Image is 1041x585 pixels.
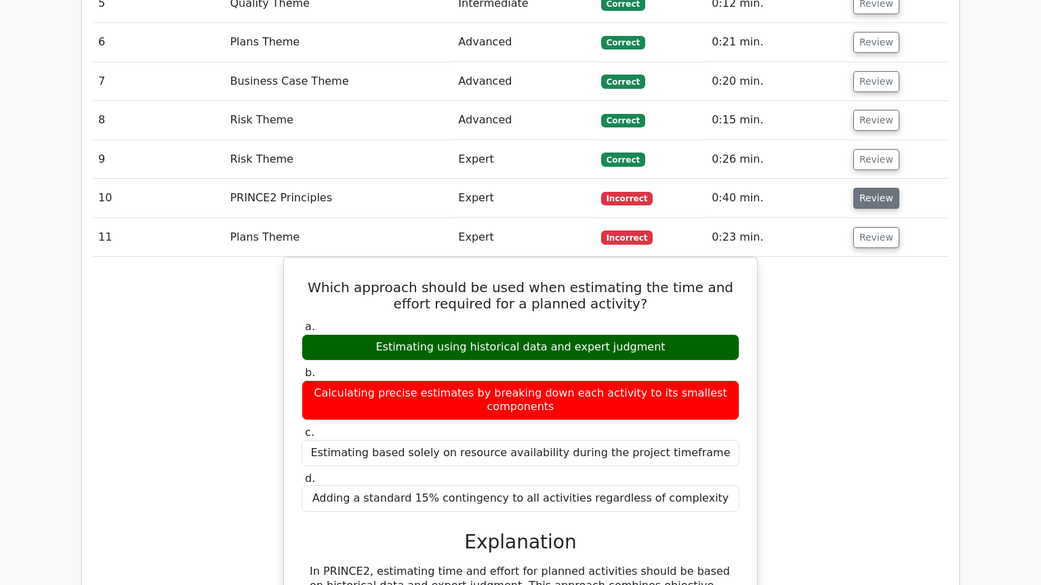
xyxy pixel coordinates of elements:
td: PRINCE2 Principles [224,179,453,218]
td: 0:21 min. [706,23,848,62]
div: Estimating based solely on resource availability during the project timeframe [302,440,739,466]
td: Expert [453,218,595,257]
td: 8 [93,101,224,140]
span: a. [305,320,315,333]
span: Correct [601,75,645,88]
span: Correct [601,36,645,49]
td: Business Case Theme [224,62,453,101]
td: 0:15 min. [706,101,848,140]
button: Review [853,149,899,170]
td: 9 [93,140,224,179]
button: Review [853,227,899,248]
td: Advanced [453,23,595,62]
button: Review [853,110,899,131]
td: 0:20 min. [706,62,848,101]
td: Risk Theme [224,140,453,179]
td: 0:26 min. [706,140,848,179]
td: Expert [453,179,595,218]
td: 0:40 min. [706,179,848,218]
h3: Explanation [310,531,731,554]
td: Advanced [453,101,595,140]
span: Correct [601,114,645,127]
button: Review [853,32,899,53]
td: 10 [93,179,224,218]
div: Adding a standard 15% contingency to all activities regardless of complexity [302,485,739,512]
td: Risk Theme [224,101,453,140]
h5: Which approach should be used when estimating the time and effort required for a planned activity? [300,279,741,312]
td: Expert [453,140,595,179]
button: Review [853,71,899,92]
td: 6 [93,23,224,62]
span: Incorrect [601,230,653,244]
span: c. [305,426,314,439]
td: 7 [93,62,224,101]
td: 0:23 min. [706,218,848,257]
td: 11 [93,218,224,257]
span: Correct [601,153,645,166]
div: Calculating precise estimates by breaking down each activity to its smallest components [302,380,739,421]
td: Plans Theme [224,218,453,257]
td: Advanced [453,62,595,101]
span: d. [305,472,315,485]
td: Plans Theme [224,23,453,62]
div: Estimating using historical data and expert judgment [302,334,739,361]
button: Review [853,188,899,209]
span: Incorrect [601,192,653,205]
span: b. [305,366,315,379]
